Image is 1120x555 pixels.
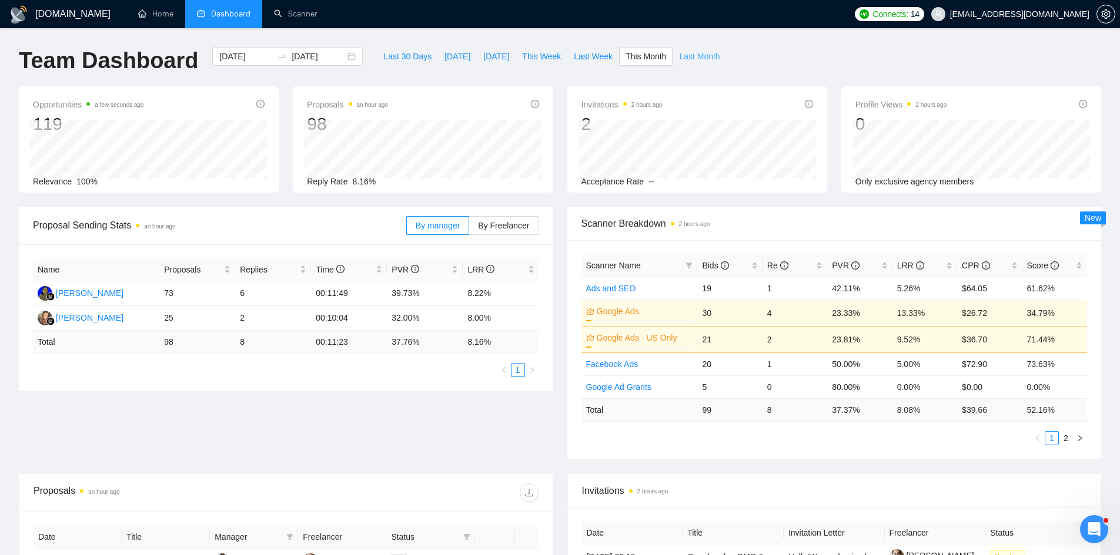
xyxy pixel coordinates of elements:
[311,306,387,331] td: 00:10:04
[438,47,477,66] button: [DATE]
[235,331,311,354] td: 8
[278,52,287,61] span: to
[827,398,892,421] td: 37.37 %
[1096,9,1115,19] a: setting
[387,331,463,354] td: 37.76 %
[586,334,594,342] span: crown
[463,533,470,540] span: filter
[531,100,539,108] span: info-circle
[1031,431,1045,445] li: Previous Page
[637,488,668,495] time: 2 hours ago
[463,331,539,354] td: 8.16 %
[46,317,55,325] img: gigradar-bm.png
[780,261,788,270] span: info-circle
[284,528,296,546] span: filter
[892,277,957,300] td: 5.26%
[911,8,920,21] span: 14
[497,363,511,377] li: Previous Page
[721,261,729,270] span: info-circle
[477,47,516,66] button: [DATE]
[511,363,525,377] li: 1
[391,530,458,543] span: Status
[298,526,386,549] th: Freelancer
[679,50,720,63] span: Last Month
[38,311,52,325] img: NK
[159,258,235,281] th: Proposals
[597,331,691,344] a: Google Ads - US Only
[1059,431,1073,445] li: 2
[9,5,28,24] img: logo
[827,375,892,398] td: 80.00%
[957,398,1022,421] td: $ 39.66
[511,364,524,376] a: 1
[88,489,119,495] time: an hour ago
[581,113,663,135] div: 2
[686,262,693,269] span: filter
[1022,300,1087,326] td: 34.79%
[915,102,947,108] time: 2 hours ago
[33,177,72,186] span: Relevance
[982,261,990,270] span: info-circle
[483,50,509,63] span: [DATE]
[1080,515,1108,543] iframe: Intercom live chat
[697,352,762,375] td: 20
[581,177,644,186] span: Acceptance Rate
[138,9,173,19] a: homeHome
[1073,431,1087,445] li: Next Page
[357,102,388,108] time: an hour ago
[1022,398,1087,421] td: 52.16 %
[1022,277,1087,300] td: 61.62%
[957,277,1022,300] td: $64.05
[679,221,710,227] time: 2 hours ago
[1059,432,1072,445] a: 2
[1051,261,1059,270] span: info-circle
[497,363,511,377] button: left
[197,9,205,18] span: dashboard
[34,526,122,549] th: Date
[784,522,885,544] th: Invitation Letter
[292,50,345,63] input: End date
[567,47,619,66] button: Last Week
[574,50,613,63] span: Last Week
[235,281,311,306] td: 6
[581,97,663,112] span: Invitations
[56,311,123,324] div: [PERSON_NAME]
[46,292,55,301] img: gigradar-bm.png
[392,265,419,274] span: PVR
[525,363,539,377] li: Next Page
[697,375,762,398] td: 5
[416,221,460,230] span: By manager
[525,363,539,377] button: right
[586,382,651,392] a: Google Ad Grants
[522,50,561,63] span: This Week
[144,223,175,230] time: an hour ago
[586,261,641,270] span: Scanner Name
[1022,352,1087,375] td: 73.63%
[444,50,470,63] span: [DATE]
[855,113,947,135] div: 0
[33,258,159,281] th: Name
[581,216,1088,231] span: Scanner Breakdown
[631,102,663,108] time: 2 hours ago
[33,218,406,233] span: Proposal Sending Stats
[832,261,860,270] span: PVR
[461,528,473,546] span: filter
[1073,431,1087,445] button: right
[353,177,376,186] span: 8.16%
[529,366,536,374] span: right
[827,352,892,375] td: 50.00%
[892,326,957,352] td: 9.52%
[210,526,298,549] th: Manager
[520,488,538,497] span: download
[827,300,892,326] td: 23.33%
[1034,435,1041,442] span: left
[582,483,1087,498] span: Invitations
[860,9,869,19] img: upwork-logo.png
[892,352,957,375] td: 5.00%
[855,177,974,186] span: Only exclusive agency members
[1031,431,1045,445] button: left
[235,258,311,281] th: Replies
[586,284,636,293] a: Ads and SEO
[311,331,387,354] td: 00:11:23
[957,300,1022,326] td: $26.72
